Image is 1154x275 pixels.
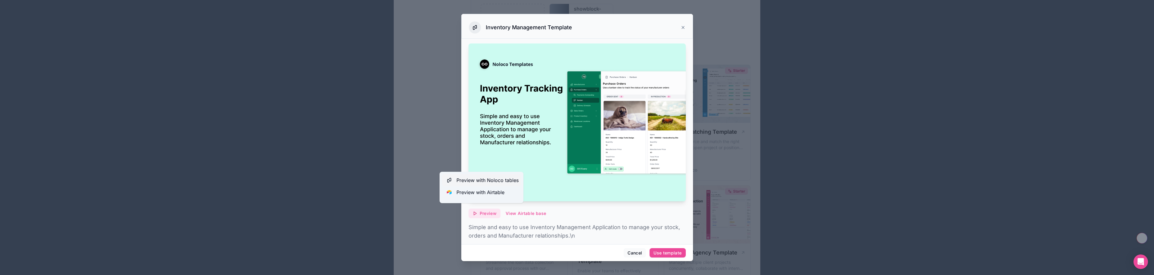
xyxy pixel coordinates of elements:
[442,186,521,198] button: Airtable LogoPreview with Airtable
[624,248,646,258] button: Cancel
[447,190,452,195] img: Airtable Logo
[502,209,550,218] button: View Airtable base
[469,43,686,202] img: Inventory Management Template
[456,189,504,196] span: Preview with Airtable
[442,174,521,186] button: Preview with Noloco tables
[456,177,519,184] span: Preview with Noloco tables
[1133,254,1148,269] div: Open Intercom Messenger
[469,223,686,240] p: Simple and easy to use Inventory Management Application to manage your stock, orders and Manufact...
[650,248,685,258] button: Use template
[653,250,682,256] div: Use template
[469,209,501,218] button: Preview
[480,211,497,216] span: Preview
[486,24,572,31] h3: Inventory Management Template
